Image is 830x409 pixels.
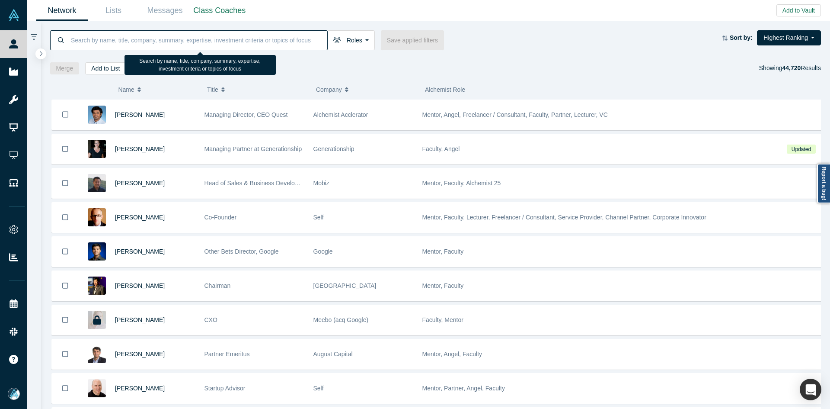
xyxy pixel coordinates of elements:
[88,106,106,124] img: Gnani Palanikumar's Profile Image
[787,145,815,154] span: Updated
[204,214,237,221] span: Co-Founder
[52,237,79,267] button: Bookmark
[115,214,165,221] a: [PERSON_NAME]
[118,81,134,99] span: Name
[115,145,165,152] a: [PERSON_NAME]
[313,351,353,357] span: August Capital
[88,174,106,192] img: Michael Chang's Profile Image
[8,388,20,400] img: Mia Scott's Account
[52,374,79,403] button: Bookmark
[422,180,501,187] span: Mentor, Faculty, Alchemist 25
[204,316,217,323] span: CXO
[327,30,375,50] button: Roles
[207,81,218,99] span: Title
[88,277,106,295] img: Timothy Chou's Profile Image
[52,339,79,369] button: Bookmark
[70,30,327,50] input: Search by name, title, company, summary, expertise, investment criteria or topics of focus
[817,164,830,203] a: Report a bug!
[8,9,20,21] img: Alchemist Vault Logo
[139,0,191,21] a: Messages
[191,0,249,21] a: Class Coaches
[782,64,801,71] strong: 44,720
[115,111,165,118] a: [PERSON_NAME]
[313,111,368,118] span: Alchemist Acclerator
[52,271,79,301] button: Bookmark
[115,180,165,187] a: [PERSON_NAME]
[422,214,706,221] span: Mentor, Faculty, Lecturer, Freelancer / Consultant, Service Provider, Channel Partner, Corporate ...
[313,385,324,392] span: Self
[52,100,79,130] button: Bookmark
[88,0,139,21] a: Lists
[313,214,324,221] span: Self
[204,385,246,392] span: Startup Advisor
[52,134,79,164] button: Bookmark
[115,316,165,323] a: [PERSON_NAME]
[730,34,753,41] strong: Sort by:
[776,4,821,16] button: Add to Vault
[204,145,302,152] span: Managing Partner at Generationship
[204,351,250,357] span: Partner Emeritus
[52,305,79,335] button: Bookmark
[381,30,444,50] button: Save applied filters
[422,145,460,152] span: Faculty, Angel
[759,62,821,74] div: Showing
[88,242,106,261] img: Steven Kan's Profile Image
[422,282,464,289] span: Mentor, Faculty
[313,316,369,323] span: Meebo (acq Google)
[204,180,335,187] span: Head of Sales & Business Development (interim)
[52,203,79,232] button: Bookmark
[207,81,307,99] button: Title
[316,81,416,99] button: Company
[115,282,165,289] a: [PERSON_NAME]
[422,385,505,392] span: Mentor, Partner, Angel, Faculty
[85,62,126,74] button: Add to List
[118,81,198,99] button: Name
[115,351,165,357] a: [PERSON_NAME]
[313,282,377,289] span: [GEOGRAPHIC_DATA]
[204,111,288,118] span: Managing Director, CEO Quest
[425,86,465,93] span: Alchemist Role
[313,145,354,152] span: Generationship
[50,62,80,74] button: Merge
[204,248,279,255] span: Other Bets Director, Google
[422,111,608,118] span: Mentor, Angel, Freelancer / Consultant, Faculty, Partner, Lecturer, VC
[422,351,482,357] span: Mentor, Angel, Faculty
[422,248,464,255] span: Mentor, Faculty
[88,345,106,363] img: Vivek Mehra's Profile Image
[316,81,342,99] span: Company
[88,140,106,158] img: Rachel Chalmers's Profile Image
[757,30,821,45] button: Highest Ranking
[115,385,165,392] a: [PERSON_NAME]
[52,168,79,198] button: Bookmark
[204,282,231,289] span: Chairman
[313,248,333,255] span: Google
[782,64,821,71] span: Results
[36,0,88,21] a: Network
[115,248,165,255] a: [PERSON_NAME]
[88,208,106,226] img: Robert Winder's Profile Image
[88,379,106,397] img: Adam Frankl's Profile Image
[313,180,329,187] span: Mobiz
[422,316,463,323] span: Faculty, Mentor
